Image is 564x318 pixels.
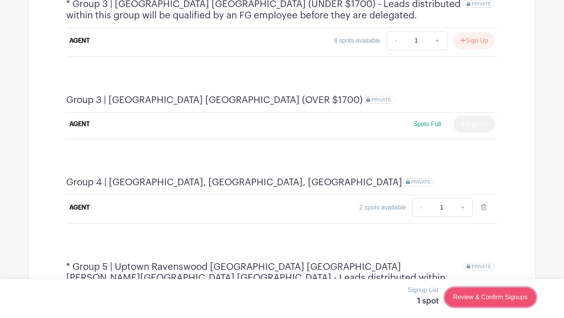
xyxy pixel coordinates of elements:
span: PRIVATE [472,1,491,7]
span: PRIVATE [372,97,391,103]
div: AGENT [69,203,90,212]
h4: Group 4 | [GEOGRAPHIC_DATA], [GEOGRAPHIC_DATA], [GEOGRAPHIC_DATA] [66,177,402,188]
a: + [428,31,447,50]
div: 8 spots available [334,36,380,45]
h4: Group 3 | [GEOGRAPHIC_DATA] [GEOGRAPHIC_DATA] (OVER $1700) [66,94,363,106]
div: AGENT [69,119,90,129]
a: - [412,198,430,217]
span: PRIVATE [411,179,431,185]
a: Review & Confirm Signups [445,288,536,307]
p: Signup List [408,285,439,295]
a: - [387,31,405,50]
h4: * Group 5 | Uptown Ravenswood [GEOGRAPHIC_DATA] [GEOGRAPHIC_DATA] [PERSON_NAME][GEOGRAPHIC_DATA] ... [66,261,463,295]
h5: 1 spot [408,296,439,306]
span: Spots Full [413,121,441,127]
div: 2 spots available [359,203,406,212]
div: AGENT [69,36,90,45]
button: Sign Up [454,33,495,49]
a: + [453,198,473,217]
span: PRIVATE [472,264,491,269]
